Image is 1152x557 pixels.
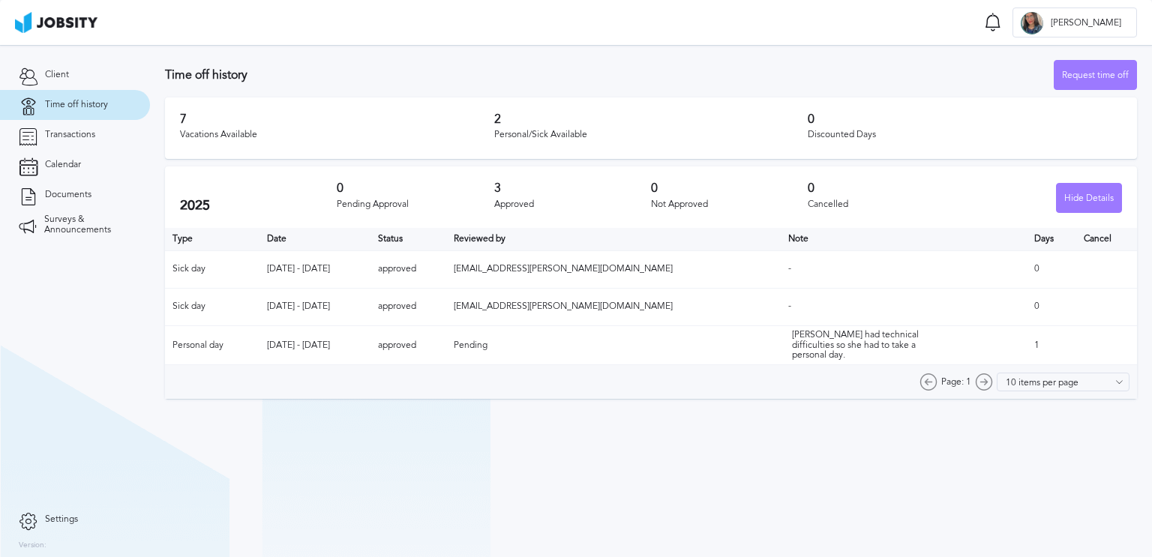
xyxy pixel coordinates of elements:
label: Version: [19,541,46,550]
th: Toggle SortBy [370,228,446,250]
button: Request time off [1054,60,1137,90]
h3: 7 [180,112,494,126]
div: [PERSON_NAME] had technical difficulties so she had to take a personal day. [792,330,942,361]
span: Calendar [45,160,81,170]
td: 1 [1027,325,1076,364]
div: Hide Details [1057,184,1121,214]
h3: 0 [337,181,493,195]
span: Surveys & Announcements [44,214,131,235]
h3: 2 [494,112,808,126]
td: approved [370,250,446,288]
span: - [788,263,791,274]
div: Cancelled [808,199,964,210]
td: [DATE] - [DATE] [259,325,370,364]
th: Days [1027,228,1076,250]
td: Personal day [165,325,259,364]
span: Settings [45,514,78,525]
h3: 0 [808,112,1122,126]
th: Toggle SortBy [259,228,370,250]
img: ab4bad089aa723f57921c736e9817d99.png [15,12,97,33]
span: Pending [454,340,487,350]
span: [PERSON_NAME] [1043,18,1129,28]
div: Approved [494,199,651,210]
span: Documents [45,190,91,200]
th: Cancel [1076,228,1137,250]
button: Hide Details [1056,183,1122,213]
button: R[PERSON_NAME] [1012,7,1137,37]
th: Toggle SortBy [446,228,780,250]
span: [EMAIL_ADDRESS][PERSON_NAME][DOMAIN_NAME] [454,263,673,274]
span: Time off history [45,100,108,110]
span: Client [45,70,69,80]
td: Sick day [165,288,259,325]
td: 0 [1027,250,1076,288]
td: 0 [1027,288,1076,325]
td: [DATE] - [DATE] [259,288,370,325]
th: Type [165,228,259,250]
span: - [788,301,791,311]
td: [DATE] - [DATE] [259,250,370,288]
th: Toggle SortBy [781,228,1027,250]
span: Transactions [45,130,95,140]
div: Discounted Days [808,130,1122,140]
h3: 0 [808,181,964,195]
div: Personal/Sick Available [494,130,808,140]
span: [EMAIL_ADDRESS][PERSON_NAME][DOMAIN_NAME] [454,301,673,311]
h3: 0 [651,181,808,195]
h3: Time off history [165,68,1054,82]
div: Pending Approval [337,199,493,210]
h2: 2025 [180,198,337,214]
div: Not Approved [651,199,808,210]
div: Vacations Available [180,130,494,140]
div: Request time off [1054,61,1136,91]
div: R [1021,12,1043,34]
td: approved [370,288,446,325]
h3: 3 [494,181,651,195]
span: Page: 1 [941,377,971,388]
td: approved [370,325,446,364]
td: Sick day [165,250,259,288]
